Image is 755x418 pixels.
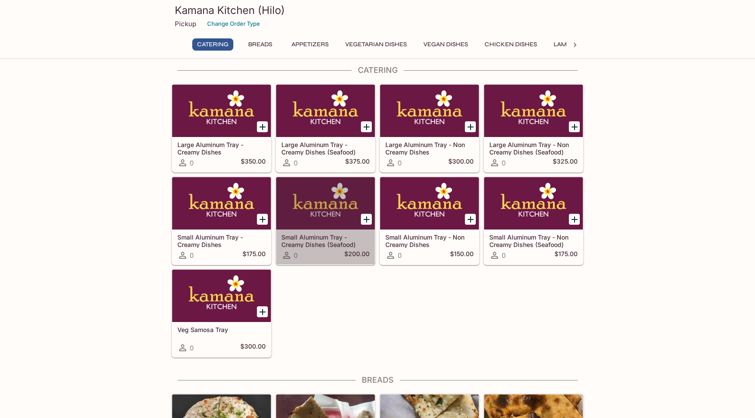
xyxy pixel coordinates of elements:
h5: $175.00 [554,250,578,260]
a: Small Aluminum Tray - Non Creamy Dishes (Seafood)0$175.00 [484,177,583,265]
h4: Catering [171,65,584,75]
h5: $175.00 [242,250,266,260]
h5: Veg Samosa Tray [177,326,266,333]
div: Large Aluminum Tray - Non Creamy Dishes (Seafood) [484,85,583,137]
a: Large Aluminum Tray - Creamy Dishes (Seafood)0$375.00 [276,84,375,172]
span: 0 [502,251,506,260]
button: Chicken Dishes [480,38,542,51]
div: Large Aluminum Tray - Creamy Dishes [172,85,271,137]
p: Pickup [175,20,196,28]
button: Add Small Aluminum Tray - Non Creamy Dishes [465,214,476,225]
button: Lamb Dishes [549,38,599,51]
div: Small Aluminum Tray - Non Creamy Dishes (Seafood) [484,177,583,230]
h5: Large Aluminum Tray - Non Creamy Dishes [385,141,474,155]
div: Veg Samosa Tray [172,270,271,322]
button: Vegetarian Dishes [340,38,412,51]
button: Breads [240,38,280,51]
div: Small Aluminum Tray - Creamy Dishes (Seafood) [276,177,375,230]
a: Veg Samosa Tray0$300.00 [172,269,271,357]
button: Add Veg Samosa Tray [257,306,268,317]
h5: $325.00 [553,158,578,168]
h5: $200.00 [344,250,370,260]
h5: Small Aluminum Tray - Creamy Dishes [177,233,266,248]
span: 0 [294,251,298,260]
a: Small Aluminum Tray - Creamy Dishes (Seafood)0$200.00 [276,177,375,265]
span: 0 [398,159,402,167]
button: Catering [192,38,233,51]
button: Vegan Dishes [419,38,473,51]
a: Large Aluminum Tray - Non Creamy Dishes0$300.00 [380,84,479,172]
h5: Small Aluminum Tray - Creamy Dishes (Seafood) [281,233,370,248]
h3: Kamana Kitchen (Hilo) [175,3,580,17]
h5: Large Aluminum Tray - Creamy Dishes [177,141,266,155]
span: 0 [190,251,194,260]
button: Add Small Aluminum Tray - Creamy Dishes (Seafood) [361,214,372,225]
a: Large Aluminum Tray - Creamy Dishes0$350.00 [172,84,271,172]
button: Add Large Aluminum Tray - Creamy Dishes (Seafood) [361,121,372,132]
h5: $350.00 [241,158,266,168]
div: Small Aluminum Tray - Non Creamy Dishes [380,177,479,230]
button: Appetizers [287,38,333,51]
span: 0 [190,344,194,352]
button: Change Order Type [203,17,264,31]
a: Small Aluminum Tray - Non Creamy Dishes0$150.00 [380,177,479,265]
button: Add Large Aluminum Tray - Non Creamy Dishes (Seafood) [569,121,580,132]
h5: Large Aluminum Tray - Non Creamy Dishes (Seafood) [489,141,578,155]
a: Large Aluminum Tray - Non Creamy Dishes (Seafood)0$325.00 [484,84,583,172]
h5: Small Aluminum Tray - Non Creamy Dishes (Seafood) [489,233,578,248]
h5: $300.00 [240,343,266,353]
h5: $300.00 [448,158,474,168]
span: 0 [502,159,506,167]
button: Add Small Aluminum Tray - Creamy Dishes [257,214,268,225]
span: 0 [190,159,194,167]
div: Small Aluminum Tray - Creamy Dishes [172,177,271,230]
h4: Breads [171,375,584,385]
div: Large Aluminum Tray - Creamy Dishes (Seafood) [276,85,375,137]
button: Add Large Aluminum Tray - Non Creamy Dishes [465,121,476,132]
h5: $375.00 [345,158,370,168]
button: Add Small Aluminum Tray - Non Creamy Dishes (Seafood) [569,214,580,225]
button: Add Large Aluminum Tray - Creamy Dishes [257,121,268,132]
h5: $150.00 [450,250,474,260]
h5: Small Aluminum Tray - Non Creamy Dishes [385,233,474,248]
div: Large Aluminum Tray - Non Creamy Dishes [380,85,479,137]
span: 0 [398,251,402,260]
h5: Large Aluminum Tray - Creamy Dishes (Seafood) [281,141,370,155]
span: 0 [294,159,298,167]
a: Small Aluminum Tray - Creamy Dishes0$175.00 [172,177,271,265]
